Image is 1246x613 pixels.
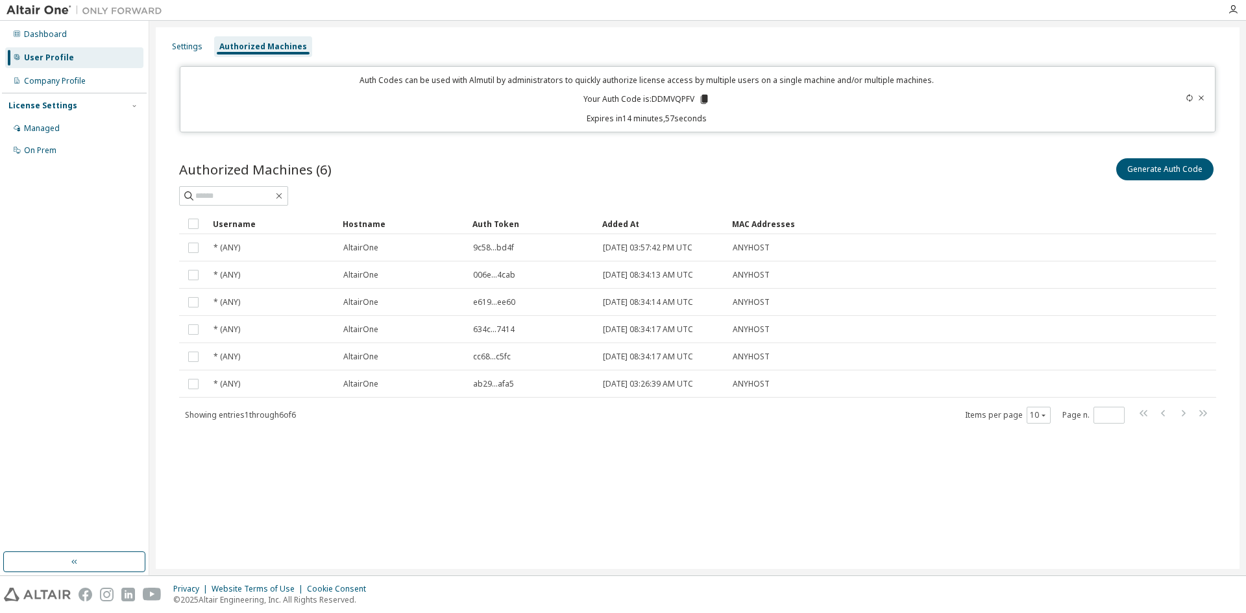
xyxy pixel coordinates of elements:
span: * (ANY) [214,352,240,362]
span: ANYHOST [733,324,770,335]
div: Cookie Consent [307,584,374,594]
span: Showing entries 1 through 6 of 6 [185,409,296,420]
span: ANYHOST [733,352,770,362]
span: cc68...c5fc [473,352,511,362]
p: © 2025 Altair Engineering, Inc. All Rights Reserved. [173,594,374,605]
span: * (ANY) [214,324,240,335]
span: * (ANY) [214,379,240,389]
div: Dashboard [24,29,67,40]
span: Items per page [965,407,1051,424]
div: Website Terms of Use [212,584,307,594]
div: Hostname [343,213,462,234]
p: Expires in 14 minutes, 57 seconds [188,113,1106,124]
span: [DATE] 08:34:17 AM UTC [603,324,693,335]
div: Managed [24,123,60,134]
button: Generate Auth Code [1116,158,1214,180]
div: Added At [602,213,722,234]
span: [DATE] 03:57:42 PM UTC [603,243,692,253]
span: [DATE] 08:34:14 AM UTC [603,297,693,307]
span: Page n. [1062,407,1125,424]
div: MAC Addresses [732,213,1080,234]
span: Authorized Machines (6) [179,160,332,178]
span: [DATE] 08:34:17 AM UTC [603,352,693,362]
img: linkedin.svg [121,588,135,601]
div: Auth Token [472,213,592,234]
span: e619...ee60 [473,297,515,307]
p: Auth Codes can be used with Almutil by administrators to quickly authorize license access by mult... [188,75,1106,86]
span: AltairOne [343,352,378,362]
img: youtube.svg [143,588,162,601]
img: facebook.svg [79,588,92,601]
div: User Profile [24,53,74,63]
span: AltairOne [343,297,378,307]
button: 10 [1030,410,1047,420]
span: 9c58...bd4f [473,243,514,253]
span: * (ANY) [214,270,240,280]
div: Settings [172,42,202,52]
div: Privacy [173,584,212,594]
img: Altair One [6,4,169,17]
div: On Prem [24,145,56,156]
span: ANYHOST [733,297,770,307]
span: 006e...4cab [473,270,515,280]
span: AltairOne [343,324,378,335]
span: [DATE] 03:26:39 AM UTC [603,379,693,389]
div: License Settings [8,101,77,111]
div: Username [213,213,332,234]
span: AltairOne [343,379,378,389]
span: * (ANY) [214,297,240,307]
span: * (ANY) [214,243,240,253]
div: Company Profile [24,76,86,86]
p: Your Auth Code is: DDMVQPFV [583,93,710,105]
span: ANYHOST [733,379,770,389]
span: 634c...7414 [473,324,515,335]
span: ab29...afa5 [473,379,514,389]
span: AltairOne [343,243,378,253]
div: Authorized Machines [219,42,307,52]
span: [DATE] 08:34:13 AM UTC [603,270,693,280]
span: AltairOne [343,270,378,280]
img: altair_logo.svg [4,588,71,601]
span: ANYHOST [733,270,770,280]
span: ANYHOST [733,243,770,253]
img: instagram.svg [100,588,114,601]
